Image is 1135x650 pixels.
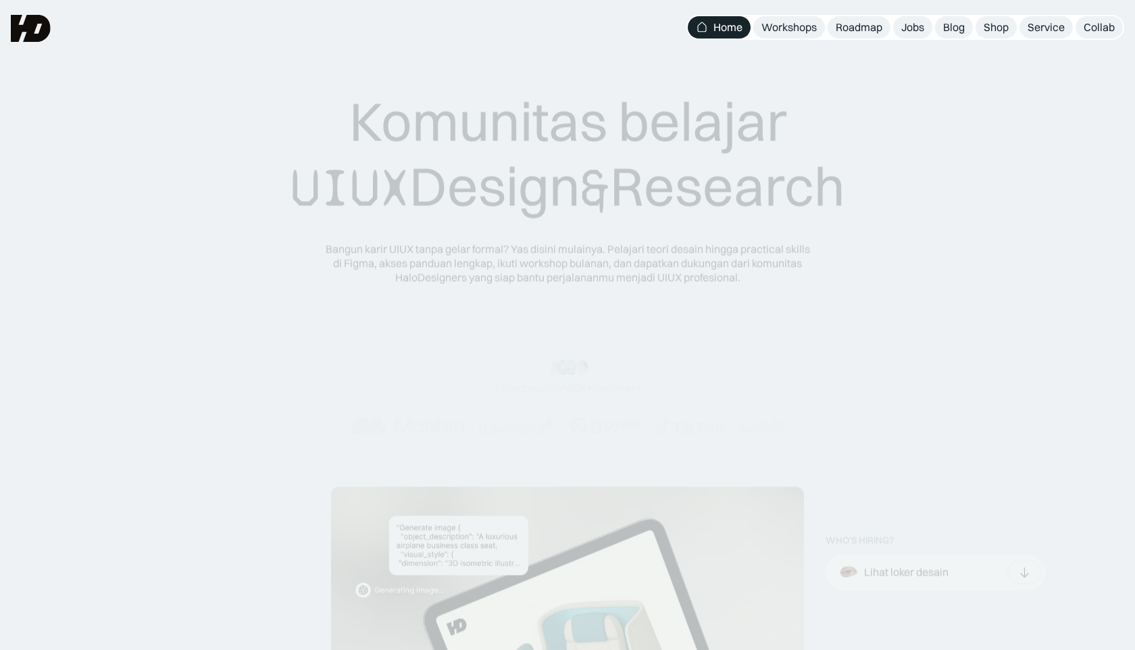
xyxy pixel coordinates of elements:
div: Roadmap [836,20,882,34]
span: UIUX [291,155,409,220]
div: Jobs [901,20,924,34]
div: Service [1028,20,1065,34]
div: Dipercaya oleh designers [495,381,640,395]
div: Blog [943,20,965,34]
span: 50k+ [568,381,592,395]
div: Collab [1084,20,1115,34]
a: Shop [976,16,1017,39]
div: WHO’S HIRING? [826,535,894,547]
a: Collab [1076,16,1123,39]
div: Workshops [761,20,817,34]
div: Bangun karir UIUX tanpa gelar formal? Yas disini mulainya. Pelajari teori desain hingga practical... [324,242,811,284]
a: Workshops [753,16,825,39]
a: Jobs [893,16,932,39]
a: Blog [935,16,973,39]
span: & [580,155,610,220]
a: Service [1019,16,1073,39]
div: Komunitas belajar Design Research [291,89,845,220]
div: Shop [984,20,1009,34]
div: Home [713,20,742,34]
div: Lihat loker desain [864,566,949,580]
a: Roadmap [828,16,890,39]
a: Home [688,16,751,39]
